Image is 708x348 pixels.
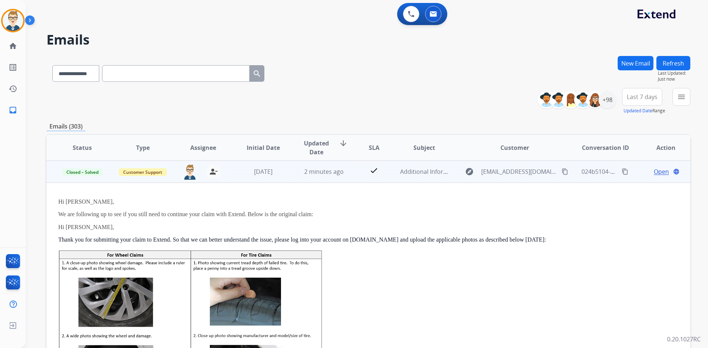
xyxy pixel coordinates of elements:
[582,143,629,152] span: Conversation ID
[654,167,669,176] span: Open
[8,63,17,72] mat-icon: list_alt
[622,88,662,106] button: Last 7 days
[339,139,348,148] mat-icon: arrow_downward
[618,56,653,70] button: New Email
[300,139,333,157] span: Updated Date
[209,167,218,176] mat-icon: person_remove
[667,335,701,344] p: 0.20.1027RC
[119,168,167,176] span: Customer Support
[247,143,280,152] span: Initial Date
[58,211,558,218] p: We are following up to see if you still need to continue your claim with Extend. Below is the ori...
[562,168,568,175] mat-icon: content_copy
[624,108,652,114] button: Updated Date
[369,143,379,152] span: SLA
[622,168,628,175] mat-icon: content_copy
[8,84,17,93] mat-icon: history
[369,166,378,175] mat-icon: check
[582,168,695,176] span: 024b5104-727c-4866-be4a-60593dc6197c
[304,168,344,176] span: 2 minutes ago
[658,76,690,82] span: Just now
[58,236,558,243] p: Thank you for submitting your claim to Extend. So that we can better understand the issue, please...
[400,168,531,176] span: Additional Information Required for Your Claim
[73,143,92,152] span: Status
[136,143,150,152] span: Type
[62,168,103,176] span: Closed – Solved
[658,70,690,76] span: Last Updated:
[500,143,529,152] span: Customer
[8,106,17,115] mat-icon: inbox
[58,224,558,231] p: Hi [PERSON_NAME],
[46,122,86,131] p: Emails (303)
[413,143,435,152] span: Subject
[465,167,474,176] mat-icon: explore
[46,32,690,47] h2: Emails
[183,164,197,180] img: agent-avatar
[624,108,665,114] span: Range
[58,198,558,205] p: Hi [PERSON_NAME],
[8,42,17,50] mat-icon: home
[677,92,686,101] mat-icon: menu
[481,167,557,176] span: [EMAIL_ADDRESS][DOMAIN_NAME]
[253,69,261,78] mat-icon: search
[630,135,690,161] th: Action
[627,95,657,98] span: Last 7 days
[190,143,216,152] span: Assignee
[3,10,23,31] img: avatar
[673,168,680,175] mat-icon: language
[598,91,616,109] div: +98
[254,168,273,176] span: [DATE]
[656,56,690,70] button: Refresh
